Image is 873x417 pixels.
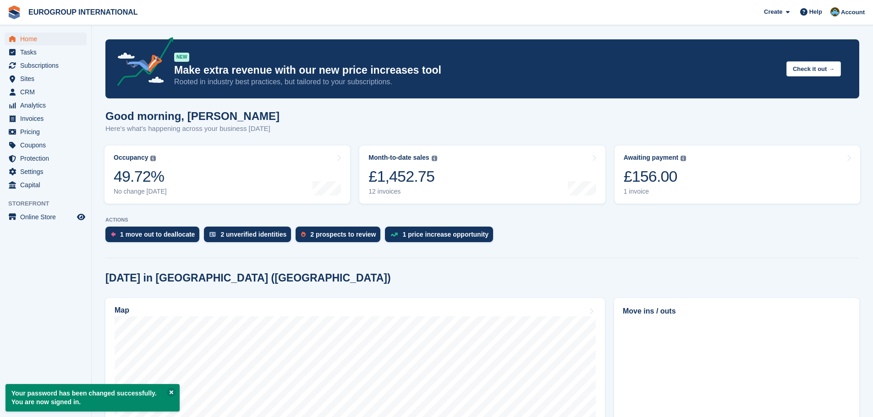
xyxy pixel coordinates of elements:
[5,46,87,59] a: menu
[20,165,75,178] span: Settings
[20,72,75,85] span: Sites
[5,86,87,98] a: menu
[402,231,489,238] div: 1 price increase opportunity
[7,5,21,19] img: stora-icon-8386f47178a22dfd0bd8f6a31ec36ba5ce8667c1dd55bd0f319d3a0aa187defe.svg
[76,211,87,222] a: Preview store
[20,152,75,165] span: Protection
[368,188,437,195] div: 12 invoices
[296,227,385,247] a: 2 prospects to review
[20,211,75,223] span: Online Store
[623,306,851,317] h2: Move ins / outs
[104,146,350,204] a: Occupancy 49.72% No change [DATE]
[5,165,87,178] a: menu
[359,146,605,204] a: Month-to-date sales £1,452.75 12 invoices
[5,384,180,412] p: Your password has been changed successfully. You are now signed in.
[368,154,429,162] div: Month-to-date sales
[5,72,87,85] a: menu
[5,59,87,72] a: menu
[105,227,204,247] a: 1 move out to deallocate
[209,232,216,237] img: verify_identity-adf6edd0f0f0b5bbfe63781bf79b02c33cf7c696d77639b501bdc392416b5a36.svg
[25,5,142,20] a: EUROGROUP INTERNATIONAL
[120,231,195,238] div: 1 move out to deallocate
[105,110,280,122] h1: Good morning, [PERSON_NAME]
[615,146,860,204] a: Awaiting payment £156.00 1 invoice
[5,211,87,223] a: menu
[786,61,841,76] button: Check it out →
[301,232,306,237] img: prospect-51fa495bee0391a8d652442698ab0144808aea92771e9ea1ae160a38d050c398.svg
[5,99,87,112] a: menu
[830,7,840,16] img: Jo Pinkney
[20,46,75,59] span: Tasks
[624,167,686,186] div: £156.00
[368,167,437,186] div: £1,452.75
[150,156,156,161] img: icon-info-grey-7440780725fd019a000dd9b08b2336e03edf1995a4989e88bcd33f0948082b44.svg
[105,272,391,284] h2: [DATE] in [GEOGRAPHIC_DATA] ([GEOGRAPHIC_DATA])
[390,233,398,237] img: price_increase_opportunities-93ffe204e8149a01c8c9dc8f82e8f89637d9d84a8eef4429ea346261dce0b2c0.svg
[20,125,75,138] span: Pricing
[5,139,87,152] a: menu
[110,37,174,89] img: price-adjustments-announcement-icon-8257ccfd72463d97f412b2fc003d46551f7dbcb40ab6d574587a9cd5c0d94...
[114,167,167,186] div: 49.72%
[20,112,75,125] span: Invoices
[174,53,189,62] div: NEW
[432,156,437,161] img: icon-info-grey-7440780725fd019a000dd9b08b2336e03edf1995a4989e88bcd33f0948082b44.svg
[5,152,87,165] a: menu
[20,59,75,72] span: Subscriptions
[624,188,686,195] div: 1 invoice
[114,188,167,195] div: No change [DATE]
[5,32,87,45] a: menu
[5,125,87,138] a: menu
[114,154,148,162] div: Occupancy
[115,306,129,314] h2: Map
[20,179,75,191] span: Capital
[111,232,115,237] img: move_outs_to_deallocate_icon-f764333ba52eb49d3ac5e1228854f67142a1ed5810a6f6cc68b1a99e826820c5.svg
[105,124,280,134] p: Here's what's happening across your business [DATE]
[20,139,75,152] span: Coupons
[105,217,859,223] p: ACTIONS
[174,64,779,77] p: Make extra revenue with our new price increases tool
[310,231,376,238] div: 2 prospects to review
[20,86,75,98] span: CRM
[5,112,87,125] a: menu
[20,99,75,112] span: Analytics
[174,77,779,87] p: Rooted in industry best practices, but tailored to your subscriptions.
[220,231,286,238] div: 2 unverified identities
[385,227,498,247] a: 1 price increase opportunity
[764,7,782,16] span: Create
[5,179,87,191] a: menu
[681,156,686,161] img: icon-info-grey-7440780725fd019a000dd9b08b2336e03edf1995a4989e88bcd33f0948082b44.svg
[624,154,679,162] div: Awaiting payment
[20,32,75,45] span: Home
[204,227,296,247] a: 2 unverified identities
[8,199,91,208] span: Storefront
[809,7,822,16] span: Help
[841,8,865,17] span: Account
